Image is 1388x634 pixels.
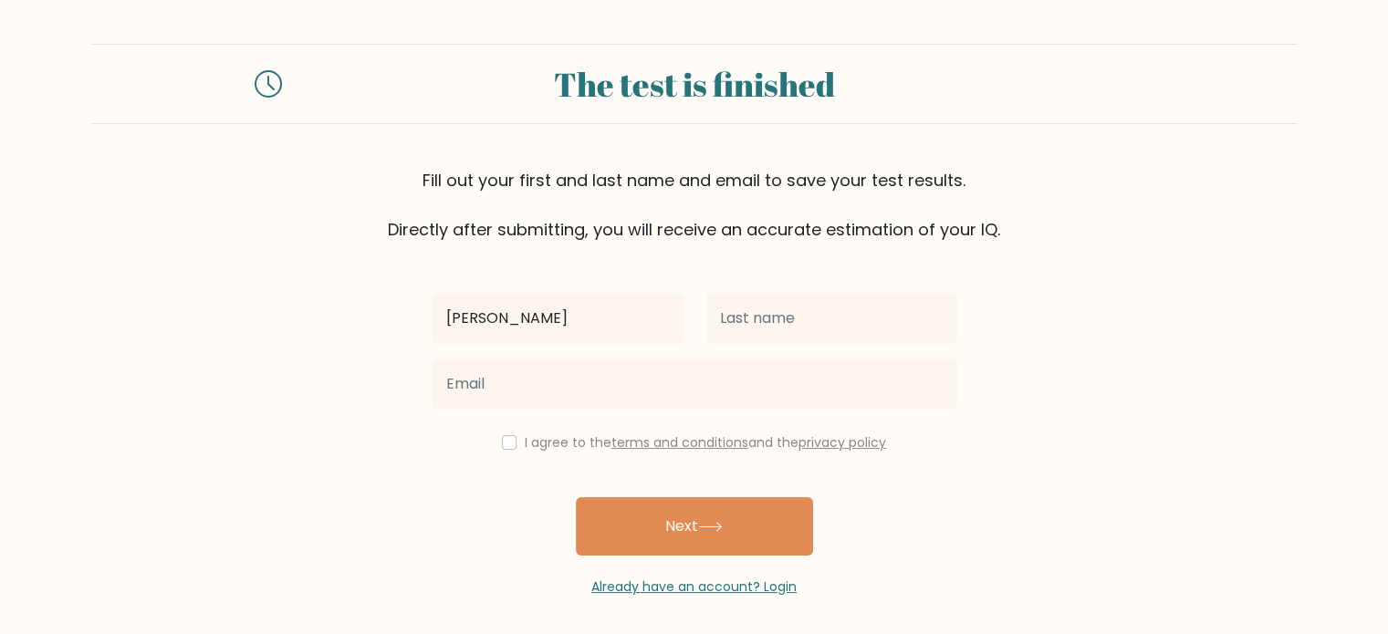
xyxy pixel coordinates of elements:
[705,293,957,344] input: Last name
[591,577,797,596] a: Already have an account? Login
[432,359,957,410] input: Email
[576,497,813,556] button: Next
[525,433,886,452] label: I agree to the and the
[798,433,886,452] a: privacy policy
[92,168,1297,242] div: Fill out your first and last name and email to save your test results. Directly after submitting,...
[432,293,684,344] input: First name
[611,433,748,452] a: terms and conditions
[304,59,1085,109] div: The test is finished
